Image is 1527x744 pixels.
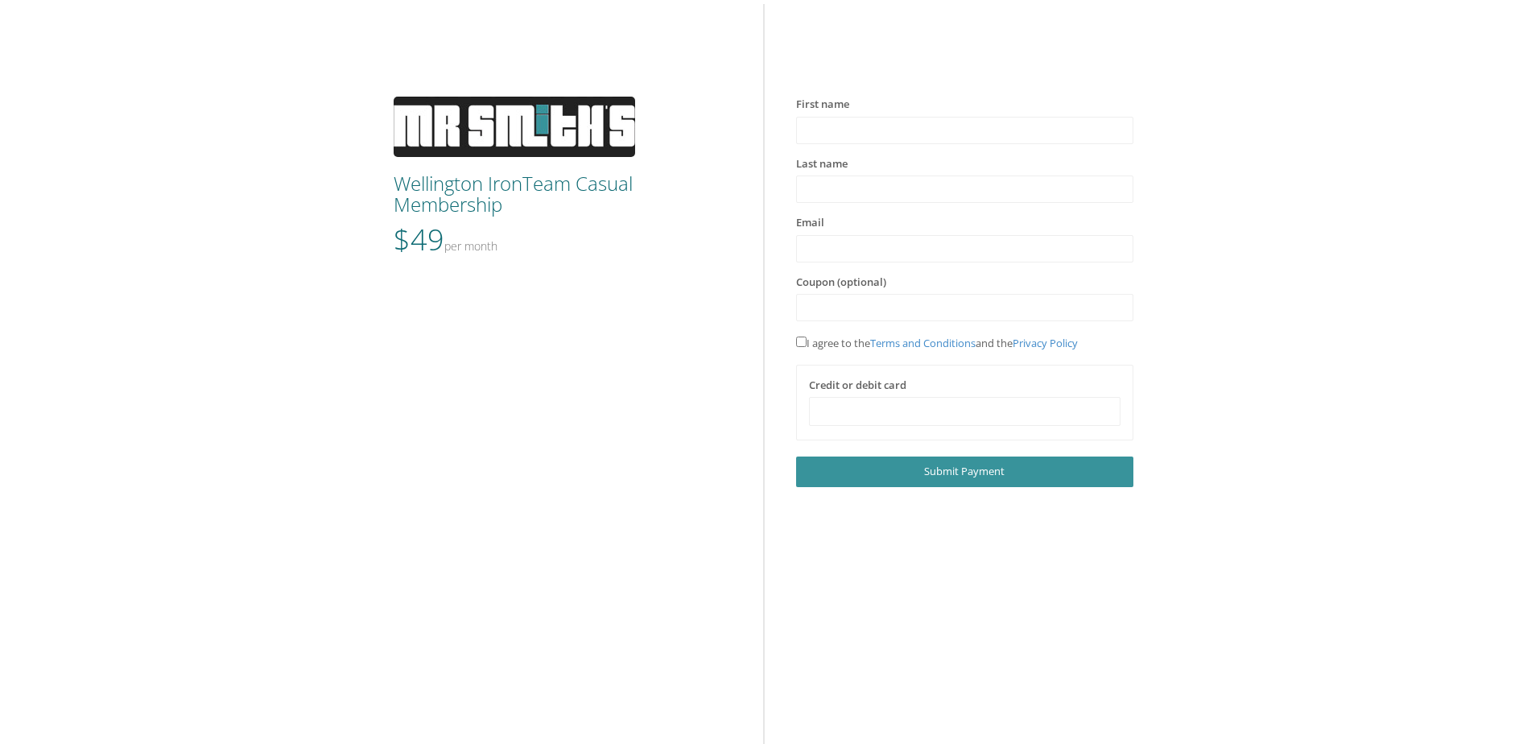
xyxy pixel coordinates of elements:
[796,275,886,291] label: Coupon (optional)
[796,156,848,172] label: Last name
[394,220,497,259] span: $49
[1013,336,1078,350] a: Privacy Policy
[924,464,1005,478] span: Submit Payment
[444,238,497,254] small: Per Month
[809,378,906,394] label: Credit or debit card
[394,173,731,216] h3: Wellington IronTeam Casual Membership
[819,405,1110,419] iframe: Secure card payment input frame
[870,336,976,350] a: Terms and Conditions
[796,97,849,113] label: First name
[796,215,824,231] label: Email
[394,97,635,157] img: MS-Logo-white3.jpg
[796,457,1133,486] a: Submit Payment
[796,336,1078,350] span: I agree to the and the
